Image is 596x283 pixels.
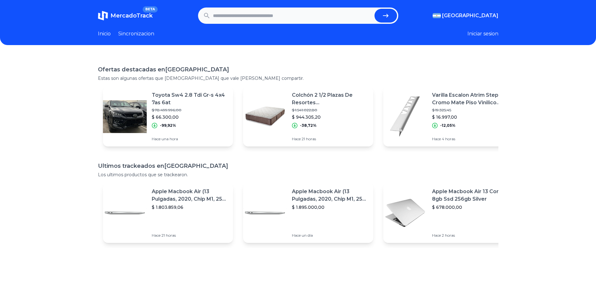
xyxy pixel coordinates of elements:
[98,162,498,170] h1: Ultimos trackeados en [GEOGRAPHIC_DATA]
[383,86,513,147] a: Featured imageVarilla Escalon Atrim Step Cromo Mate Piso Vinilico 2259$ 19.325,45$ 16.997,00-12,0...
[110,12,153,19] span: MercadoTrack
[98,65,498,74] h1: Ofertas destacadas en [GEOGRAPHIC_DATA]
[432,136,508,141] p: Hace 4 horas
[243,95,287,138] img: Featured image
[152,108,228,113] p: $ 78.499.996,00
[152,233,228,238] p: Hace 21 horas
[152,136,228,141] p: Hace una hora
[103,191,147,235] img: Featured image
[383,191,427,235] img: Featured image
[243,183,373,243] a: Featured imageApple Macbook Air (13 Pulgadas, 2020, Chip M1, 256 Gb De Ssd, 8 Gb De Ram) - Plata$...
[433,13,441,18] img: Argentina
[98,172,498,178] p: Los ultimos productos que se trackearon.
[143,6,157,13] span: BETA
[98,75,498,81] p: Estas son algunas ofertas que [DEMOGRAPHIC_DATA] que vale [PERSON_NAME] compartir.
[432,114,508,120] p: $ 16.997,00
[467,30,498,38] button: Iniciar sesion
[292,91,368,106] p: Colchón 2 1/2 Plazas De Resortes [GEOGRAPHIC_DATA] - 140cm X 190cm X 29cm
[440,123,456,128] p: -12,05%
[103,95,147,138] img: Featured image
[432,188,508,203] p: Apple Macbook Air 13 Core I5 8gb Ssd 256gb Silver
[300,123,317,128] p: -38,72%
[383,183,513,243] a: Featured imageApple Macbook Air 13 Core I5 8gb Ssd 256gb Silver$ 678.000,00Hace 2 horas
[152,204,228,210] p: $ 1.803.859,06
[432,108,508,113] p: $ 19.325,45
[432,204,508,210] p: $ 678.000,00
[152,188,228,203] p: Apple Macbook Air (13 Pulgadas, 2020, Chip M1, 256 Gb De Ssd, 8 Gb De Ram) - Plata
[98,11,153,21] a: MercadoTrackBETA
[118,30,154,38] a: Sincronizacion
[292,108,368,113] p: $ 1.541.022,80
[103,183,233,243] a: Featured imageApple Macbook Air (13 Pulgadas, 2020, Chip M1, 256 Gb De Ssd, 8 Gb De Ram) - Plata$...
[432,233,508,238] p: Hace 2 horas
[292,233,368,238] p: Hace un día
[103,86,233,147] a: Featured imageToyota Sw4 2.8 Tdi Gr-s 4x4 7as 6at$ 78.499.996,00$ 66.300,00-99,92%Hace una hora
[152,114,228,120] p: $ 66.300,00
[98,30,111,38] a: Inicio
[432,91,508,106] p: Varilla Escalon Atrim Step Cromo Mate Piso Vinilico 2259
[152,91,228,106] p: Toyota Sw4 2.8 Tdi Gr-s 4x4 7as 6at
[98,11,108,21] img: MercadoTrack
[292,114,368,120] p: $ 944.305,20
[292,136,368,141] p: Hace 21 horas
[292,188,368,203] p: Apple Macbook Air (13 Pulgadas, 2020, Chip M1, 256 Gb De Ssd, 8 Gb De Ram) - Plata
[292,204,368,210] p: $ 1.895.000,00
[243,191,287,235] img: Featured image
[243,86,373,147] a: Featured imageColchón 2 1/2 Plazas De Resortes [GEOGRAPHIC_DATA] - 140cm X 190cm X 29cm$ 1.541.02...
[433,12,498,19] button: [GEOGRAPHIC_DATA]
[160,123,176,128] p: -99,92%
[383,95,427,138] img: Featured image
[442,12,498,19] span: [GEOGRAPHIC_DATA]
